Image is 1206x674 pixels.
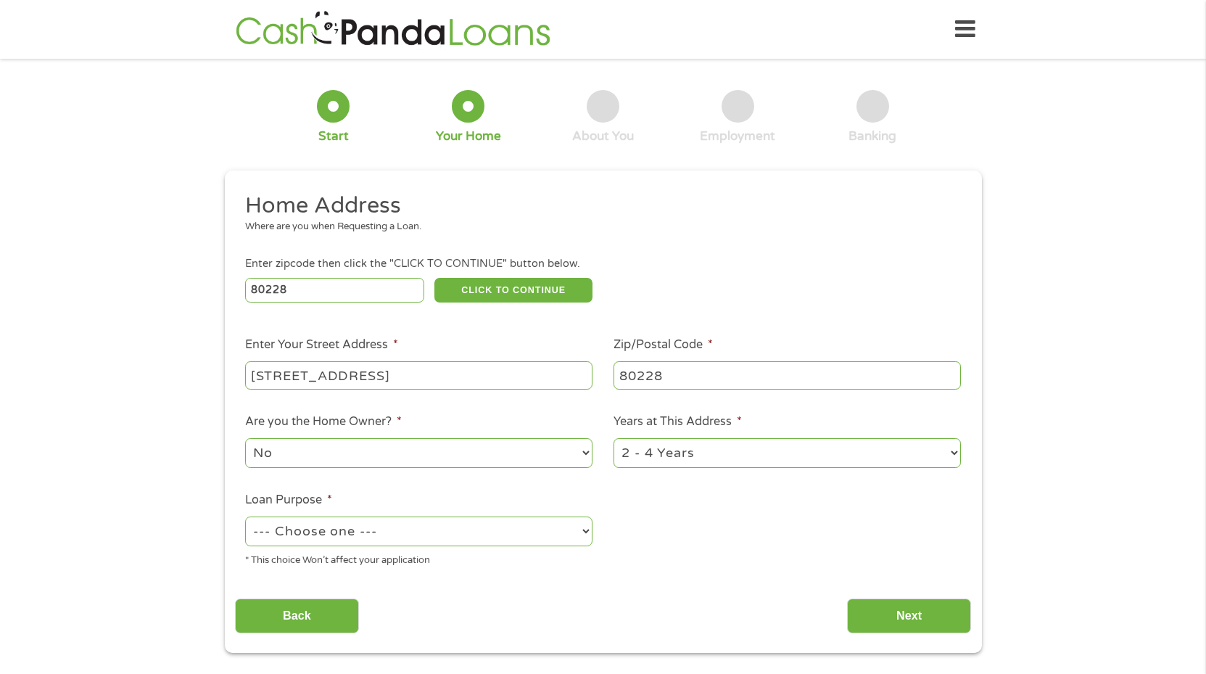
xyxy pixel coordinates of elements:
[245,493,332,508] label: Loan Purpose
[245,278,424,303] input: Enter Zipcode (e.g 01510)
[848,128,896,144] div: Banking
[231,9,555,50] img: GetLoanNow Logo
[245,192,950,221] h2: Home Address
[614,414,742,430] label: Years at This Address
[572,128,634,144] div: About You
[245,548,592,568] div: * This choice Won’t affect your application
[700,128,775,144] div: Employment
[235,599,359,634] input: Back
[614,337,713,353] label: Zip/Postal Code
[245,414,402,430] label: Are you the Home Owner?
[434,278,592,303] button: CLICK TO CONTINUE
[245,337,398,353] label: Enter Your Street Address
[318,128,349,144] div: Start
[245,256,960,272] div: Enter zipcode then click the "CLICK TO CONTINUE" button below.
[245,361,592,389] input: 1 Main Street
[847,599,971,634] input: Next
[436,128,501,144] div: Your Home
[245,220,950,234] div: Where are you when Requesting a Loan.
